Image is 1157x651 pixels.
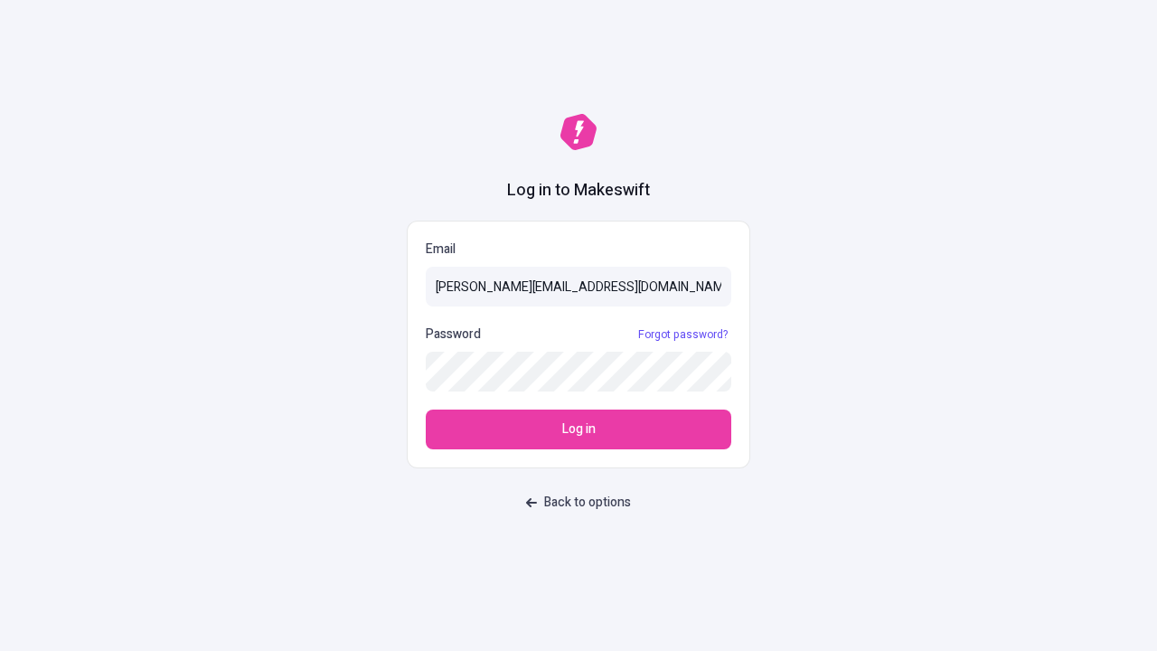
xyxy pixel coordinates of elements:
[507,179,650,203] h1: Log in to Makeswift
[562,420,596,439] span: Log in
[426,325,481,344] p: Password
[426,410,731,449] button: Log in
[426,267,731,307] input: Email
[426,240,731,259] p: Email
[635,327,731,342] a: Forgot password?
[515,486,642,519] button: Back to options
[544,493,631,513] span: Back to options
